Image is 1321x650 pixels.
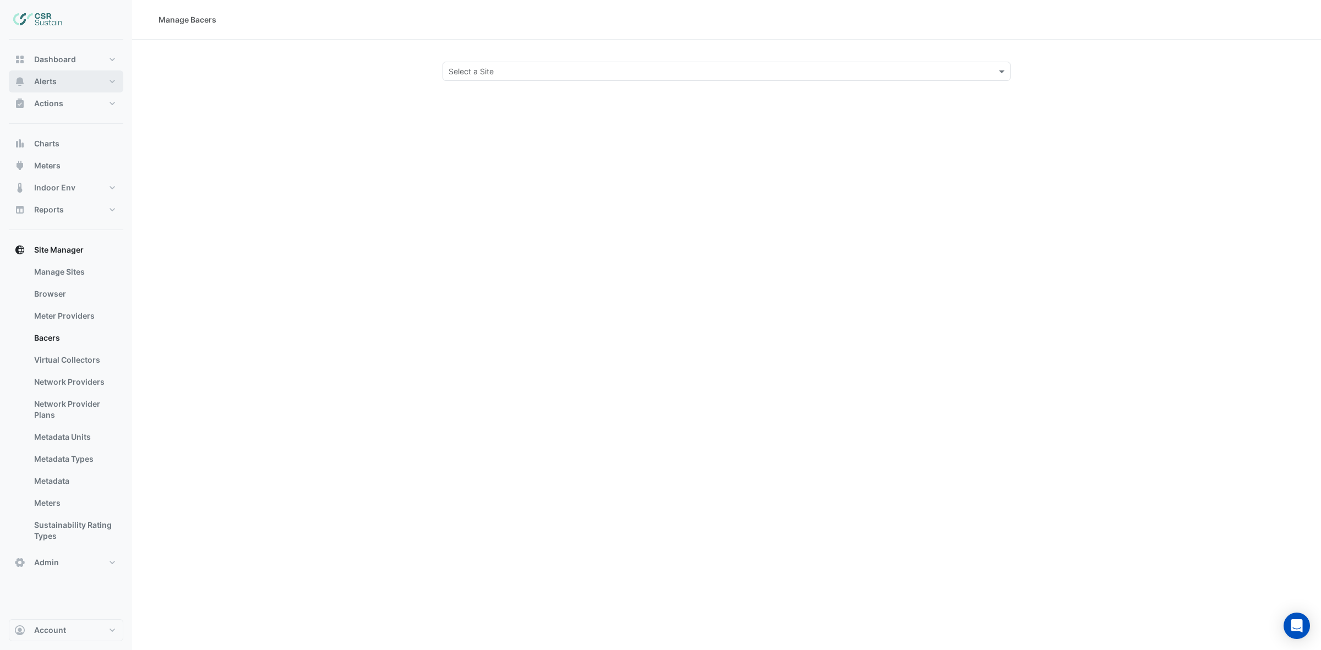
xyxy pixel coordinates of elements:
a: Network Providers [25,371,123,393]
app-icon: Charts [14,138,25,149]
a: Virtual Collectors [25,349,123,371]
button: Meters [9,155,123,177]
a: Bacers [25,327,123,349]
app-icon: Site Manager [14,244,25,255]
a: Browser [25,283,123,305]
span: Account [34,625,66,636]
button: Admin [9,551,123,573]
app-icon: Admin [14,557,25,568]
a: Manage Sites [25,261,123,283]
a: Meters [25,492,123,514]
span: Admin [34,557,59,568]
button: Account [9,619,123,641]
a: Sustainability Rating Types [25,514,123,547]
button: Indoor Env [9,177,123,199]
a: Network Provider Plans [25,393,123,426]
img: Company Logo [13,9,63,31]
button: Site Manager [9,239,123,261]
a: Metadata Units [25,426,123,448]
span: Actions [34,98,63,109]
div: Site Manager [9,261,123,551]
div: Open Intercom Messenger [1284,613,1310,639]
app-icon: Indoor Env [14,182,25,193]
app-icon: Alerts [14,76,25,87]
app-icon: Actions [14,98,25,109]
a: Metadata [25,470,123,492]
div: Manage Bacers [159,14,216,25]
a: Meter Providers [25,305,123,327]
button: Alerts [9,70,123,92]
span: Meters [34,160,61,171]
button: Dashboard [9,48,123,70]
span: Site Manager [34,244,84,255]
button: Charts [9,133,123,155]
button: Actions [9,92,123,114]
app-icon: Dashboard [14,54,25,65]
button: Reports [9,199,123,221]
span: Dashboard [34,54,76,65]
span: Charts [34,138,59,149]
span: Alerts [34,76,57,87]
a: Metadata Types [25,448,123,470]
app-icon: Reports [14,204,25,215]
span: Reports [34,204,64,215]
app-icon: Meters [14,160,25,171]
span: Indoor Env [34,182,75,193]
